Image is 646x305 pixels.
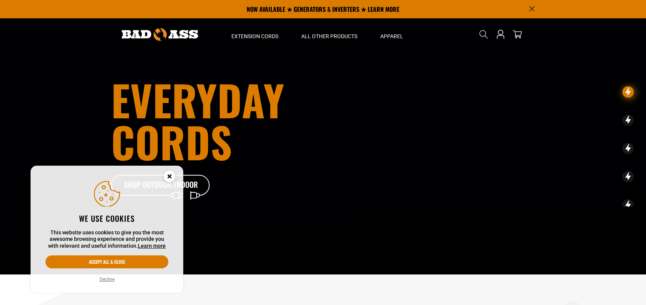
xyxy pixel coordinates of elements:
aside: Cookie Consent [31,166,183,293]
h2: We use cookies [45,213,168,223]
summary: Search [478,28,490,40]
summary: Apparel [369,18,415,50]
a: Learn more [138,243,166,249]
summary: All Other Products [290,18,369,50]
span: All Other Products [301,33,357,40]
span: Apparel [380,33,403,40]
img: Bad Ass Extension Cords [122,28,198,41]
button: Accept all & close [45,255,168,268]
h1: Everyday cords [111,79,365,163]
summary: Extension Cords [220,18,290,50]
button: Decline [97,276,117,283]
p: This website uses cookies to give you the most awesome browsing experience and provide you with r... [45,229,168,250]
span: Extension Cords [231,33,278,40]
